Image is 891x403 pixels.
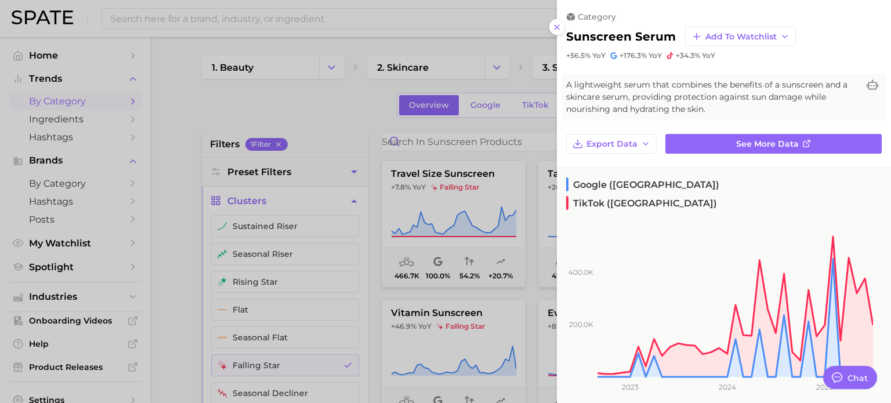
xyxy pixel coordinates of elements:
button: Export Data [566,134,657,154]
span: TikTok ([GEOGRAPHIC_DATA]) [566,196,717,210]
span: YoY [649,51,662,60]
button: Add to Watchlist [685,27,796,46]
span: category [578,12,616,22]
span: A lightweight serum that combines the benefits of a sunscreen and a skincare serum, providing pro... [566,79,859,115]
h2: sunscreen serum [566,30,676,43]
span: YoY [592,51,606,60]
span: Google ([GEOGRAPHIC_DATA]) [566,177,719,191]
span: Export Data [586,139,638,149]
span: +34.3% [676,51,700,60]
span: +56.5% [566,51,591,60]
tspan: 2023 [622,383,639,391]
tspan: 2024 [719,383,736,391]
span: YoY [702,51,715,60]
tspan: 2025 [816,383,833,391]
span: Add to Watchlist [705,32,777,42]
span: See more data [736,139,799,149]
a: See more data [665,134,882,154]
span: +176.3% [620,51,647,60]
